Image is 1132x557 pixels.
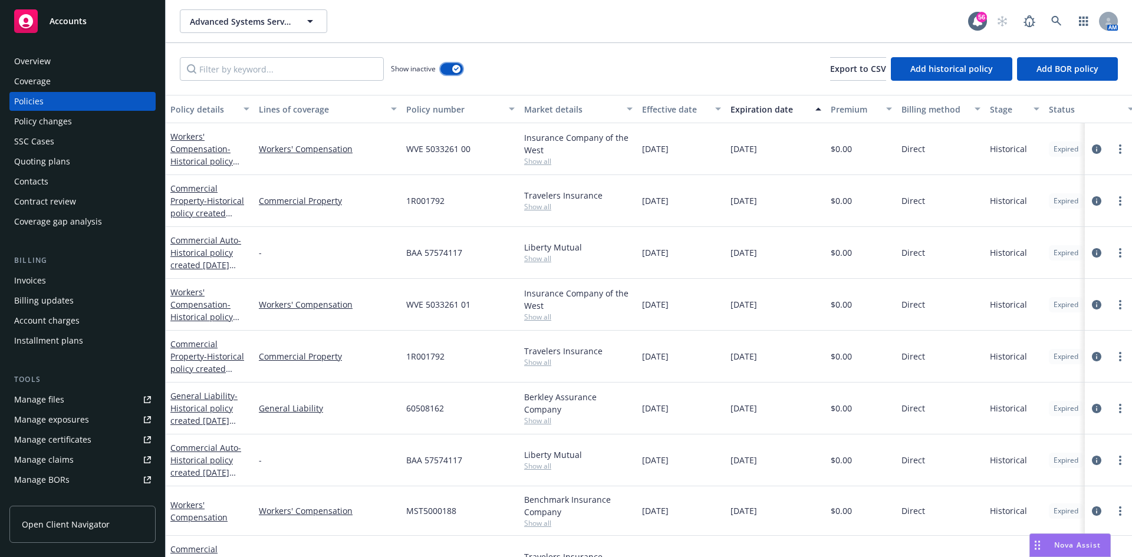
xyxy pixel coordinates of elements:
a: circleInformation [1090,504,1104,518]
div: Summary of insurance [14,490,104,509]
a: Commercial Property [170,338,244,387]
span: $0.00 [831,195,852,207]
span: MST5000188 [406,505,456,517]
span: Direct [901,350,925,362]
div: Drag to move [1030,534,1045,556]
span: Show all [524,461,633,471]
a: more [1113,504,1127,518]
a: more [1113,350,1127,364]
input: Filter by keyword... [180,57,384,81]
a: Accounts [9,5,156,38]
span: - Historical policy created [DATE] 11:48:18 [170,195,244,231]
span: Show all [524,518,633,528]
span: [DATE] [730,143,757,155]
a: more [1113,246,1127,260]
button: Expiration date [726,95,826,123]
span: Accounts [50,17,87,26]
div: Manage BORs [14,470,70,489]
button: Policy number [402,95,519,123]
a: Commercial Property [170,183,244,231]
button: Market details [519,95,637,123]
div: Stage [990,103,1026,116]
a: Billing updates [9,291,156,310]
div: Benchmark Insurance Company [524,493,633,518]
div: Market details [524,103,620,116]
a: Quoting plans [9,152,156,171]
a: Policies [9,92,156,111]
a: Switch app [1072,9,1095,33]
span: [DATE] [730,454,757,466]
span: Expired [1054,144,1078,154]
button: Premium [826,95,897,123]
span: 60508162 [406,402,444,414]
div: Manage files [14,390,64,409]
div: Status [1049,103,1121,116]
span: Expired [1054,403,1078,414]
div: Coverage [14,72,51,91]
span: [DATE] [730,195,757,207]
a: circleInformation [1090,298,1104,312]
div: Overview [14,52,51,71]
span: Add historical policy [910,63,993,74]
a: Start snowing [990,9,1014,33]
a: Workers' Compensation [259,143,397,155]
span: Direct [901,298,925,311]
div: Policy details [170,103,236,116]
div: Liberty Mutual [524,241,633,253]
span: Show all [524,156,633,166]
span: Advanced Systems Services, Inc. [190,15,292,28]
div: Premium [831,103,879,116]
div: Liberty Mutual [524,449,633,461]
span: [DATE] [730,505,757,517]
span: [DATE] [642,195,669,207]
span: $0.00 [831,454,852,466]
button: Advanced Systems Services, Inc. [180,9,327,33]
a: Commercial Auto [170,235,241,283]
a: Manage exposures [9,410,156,429]
span: Historical [990,143,1027,155]
div: Policy number [406,103,502,116]
span: 1R001792 [406,195,445,207]
a: Commercial Property [259,350,397,362]
span: $0.00 [831,505,852,517]
span: 1R001792 [406,350,445,362]
a: more [1113,298,1127,312]
div: Manage exposures [14,410,89,429]
div: Insurance Company of the West [524,287,633,312]
span: - [259,454,262,466]
span: Expired [1054,455,1078,466]
span: Historical [990,402,1027,414]
a: General Liability [259,402,397,414]
span: [DATE] [642,402,669,414]
a: Policy changes [9,112,156,131]
span: Expired [1054,506,1078,516]
span: Direct [901,505,925,517]
button: Policy details [166,95,254,123]
a: circleInformation [1090,246,1104,260]
span: Open Client Navigator [22,518,110,530]
div: Berkley Assurance Company [524,391,633,416]
span: BAA 57574117 [406,454,462,466]
span: [DATE] [642,505,669,517]
div: Travelers Insurance [524,189,633,202]
div: Invoices [14,271,46,290]
span: [DATE] [642,246,669,259]
span: Historical [990,298,1027,311]
a: Manage certificates [9,430,156,449]
span: Expired [1054,351,1078,362]
div: Policy changes [14,112,72,131]
div: Contacts [14,172,48,191]
div: Billing [9,255,156,266]
span: Expired [1054,248,1078,258]
a: Search [1045,9,1068,33]
a: Invoices [9,271,156,290]
button: Export to CSV [830,57,886,81]
span: Export to CSV [830,63,886,74]
a: more [1113,194,1127,208]
span: Direct [901,246,925,259]
span: Historical [990,350,1027,362]
span: WVE 5033261 00 [406,143,470,155]
a: Report a Bug [1018,9,1041,33]
button: Add BOR policy [1017,57,1118,81]
a: Manage BORs [9,470,156,489]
